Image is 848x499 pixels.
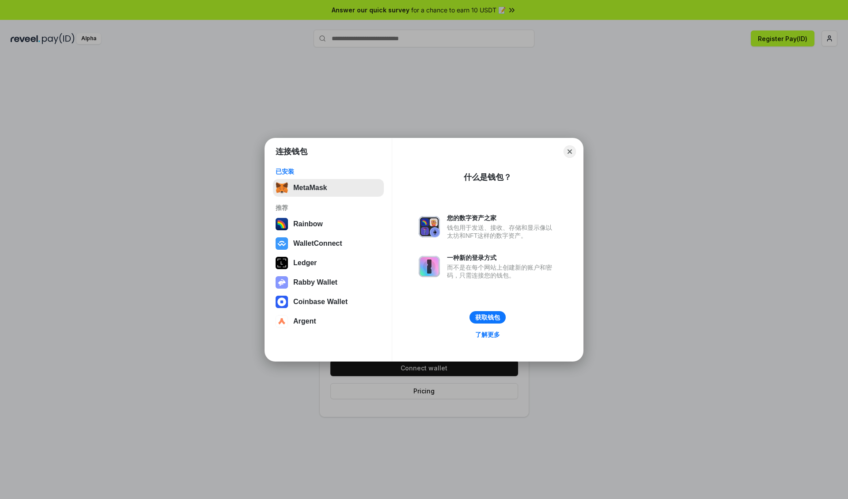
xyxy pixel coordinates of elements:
[276,182,288,194] img: svg+xml,%3Csvg%20fill%3D%22none%22%20height%3D%2233%22%20viewBox%3D%220%200%2035%2033%22%20width%...
[276,276,288,289] img: svg+xml,%3Csvg%20xmlns%3D%22http%3A%2F%2Fwww.w3.org%2F2000%2Fsvg%22%20fill%3D%22none%22%20viewBox...
[293,298,348,306] div: Coinbase Wallet
[419,256,440,277] img: svg+xml,%3Csvg%20xmlns%3D%22http%3A%2F%2Fwww.w3.org%2F2000%2Fsvg%22%20fill%3D%22none%22%20viewBox...
[293,220,323,228] div: Rainbow
[276,237,288,250] img: svg+xml,%3Csvg%20width%3D%2228%22%20height%3D%2228%22%20viewBox%3D%220%200%2028%2028%22%20fill%3D...
[276,257,288,269] img: svg+xml,%3Csvg%20xmlns%3D%22http%3A%2F%2Fwww.w3.org%2F2000%2Fsvg%22%20width%3D%2228%22%20height%3...
[273,274,384,291] button: Rabby Wallet
[447,263,556,279] div: 而不是在每个网站上创建新的账户和密码，只需连接您的钱包。
[276,218,288,230] img: svg+xml,%3Csvg%20width%3D%22120%22%20height%3D%22120%22%20viewBox%3D%220%200%20120%20120%22%20fil...
[293,278,337,286] div: Rabby Wallet
[273,293,384,311] button: Coinbase Wallet
[276,315,288,328] img: svg+xml,%3Csvg%20width%3D%2228%22%20height%3D%2228%22%20viewBox%3D%220%200%2028%2028%22%20fill%3D...
[293,317,316,325] div: Argent
[273,312,384,330] button: Argent
[273,254,384,272] button: Ledger
[276,168,381,175] div: 已安装
[273,179,384,197] button: MetaMask
[469,311,506,324] button: 获取钱包
[470,329,505,340] a: 了解更多
[447,224,556,240] div: 钱包用于发送、接收、存储和显示像以太坊和NFT这样的数字资产。
[273,215,384,233] button: Rainbow
[276,146,307,157] h1: 连接钱包
[475,313,500,321] div: 获取钱包
[419,216,440,237] img: svg+xml,%3Csvg%20xmlns%3D%22http%3A%2F%2Fwww.w3.org%2F2000%2Fsvg%22%20fill%3D%22none%22%20viewBox...
[447,214,556,222] div: 您的数字资产之家
[564,145,576,158] button: Close
[293,184,327,192] div: MetaMask
[276,296,288,308] img: svg+xml,%3Csvg%20width%3D%2228%22%20height%3D%2228%22%20viewBox%3D%220%200%2028%2028%22%20fill%3D...
[293,240,342,248] div: WalletConnect
[293,259,317,267] div: Ledger
[273,235,384,252] button: WalletConnect
[464,172,511,183] div: 什么是钱包？
[475,331,500,339] div: 了解更多
[276,204,381,212] div: 推荐
[447,254,556,262] div: 一种新的登录方式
